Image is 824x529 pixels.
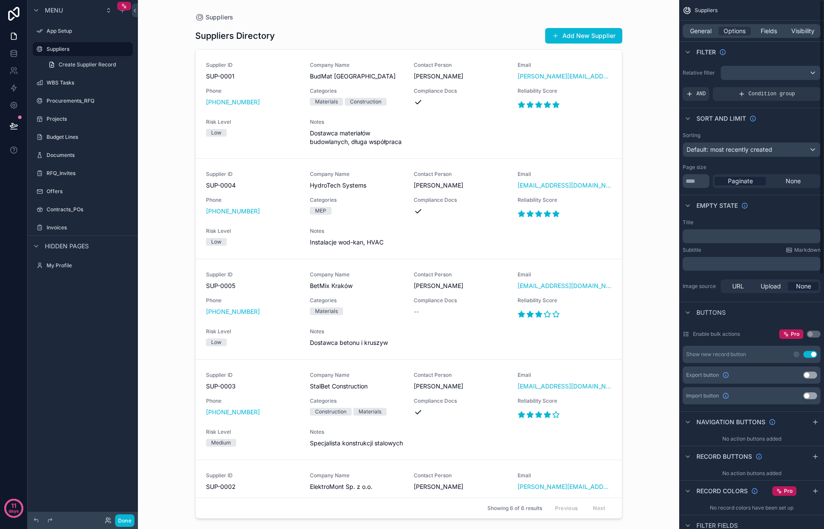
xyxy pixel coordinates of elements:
[749,91,795,97] span: Condition group
[696,308,726,317] span: Buttons
[115,514,134,527] button: Done
[206,307,260,316] a: [PHONE_NUMBER]
[33,221,133,235] a: Invoices
[683,247,701,254] label: Subtitle
[414,271,507,278] span: Contact Person
[206,181,300,190] span: SUP-0004
[518,372,611,379] span: Email
[786,177,801,185] span: None
[487,505,542,512] span: Showing 6 of 6 results
[518,271,611,278] span: Email
[9,505,19,517] p: days
[696,114,746,123] span: Sort And Limit
[786,247,821,254] a: Markdown
[47,97,131,104] label: Procurements_RFQ
[211,439,231,447] div: Medium
[310,372,403,379] span: Company Name
[196,50,622,158] a: Supplier IDSUP-0001Company NameBudMat [GEOGRAPHIC_DATA]Contact Person[PERSON_NAME]Email[PERSON_NA...
[690,27,712,35] span: General
[728,177,753,185] span: Paginate
[33,94,133,108] a: Procurements_RFQ
[310,228,403,235] span: Notes
[315,307,338,315] div: Materials
[310,297,403,304] span: Categories
[206,271,300,278] span: Supplier ID
[679,432,824,446] div: No action buttons added
[211,238,222,246] div: Low
[211,338,222,346] div: Low
[47,152,131,159] label: Documents
[310,271,403,278] span: Company Name
[196,158,622,259] a: Supplier IDSUP-0004Company NameHydroTech SystemsContact Person[PERSON_NAME]Email[EMAIL_ADDRESS][D...
[206,382,300,391] span: SUP-0003
[784,488,793,495] span: Pro
[545,28,622,44] button: Add New Supplier
[206,119,300,125] span: Risk Level
[315,98,338,106] div: Materials
[206,72,300,81] span: SUP-0001
[518,472,611,479] span: Email
[414,472,507,479] span: Contact Person
[414,62,507,69] span: Contact Person
[518,181,611,190] a: [EMAIL_ADDRESS][DOMAIN_NAME]
[33,166,133,180] a: RFQ_Invites
[206,171,300,178] span: Supplier ID
[414,88,507,94] span: Compliance Docs
[359,408,381,416] div: Materials
[47,206,131,213] label: Contracts_POs
[47,170,131,177] label: RFQ_Invites
[761,27,777,35] span: Fields
[683,283,717,290] label: Image source
[33,24,133,38] a: App Setup
[206,472,300,479] span: Supplier ID
[47,116,131,122] label: Projects
[33,185,133,198] a: Offers
[414,72,507,81] span: [PERSON_NAME]
[414,197,507,203] span: Compliance Docs
[518,171,611,178] span: Email
[206,197,300,203] span: Phone
[696,487,748,495] span: Record colors
[414,171,507,178] span: Contact Person
[33,112,133,126] a: Projects
[310,62,403,69] span: Company Name
[43,58,133,72] a: Create Supplier Record
[796,282,811,291] span: None
[33,148,133,162] a: Documents
[310,472,403,479] span: Company Name
[33,42,133,56] a: Suppliers
[206,297,300,304] span: Phone
[47,134,131,141] label: Budget Lines
[310,429,403,435] span: Notes
[310,382,403,391] span: StalBet Construction
[683,257,821,271] div: scrollable content
[696,452,752,461] span: Record buttons
[47,28,131,34] label: App Setup
[196,359,622,460] a: Supplier IDSUP-0003Company NameStalBet ConstructionContact Person[PERSON_NAME]Email[EMAIL_ADDRESS...
[518,62,611,69] span: Email
[695,7,718,14] span: Suppliers
[791,331,799,338] span: Pro
[206,228,300,235] span: Risk Level
[206,482,300,491] span: SUP-0002
[518,398,611,404] span: Reliability Score
[310,328,403,335] span: Notes
[683,219,693,226] label: Title
[310,439,403,448] span: Specjalista konstrukcji stalowych
[33,76,133,90] a: WBS Tasks
[195,13,233,22] a: Suppliers
[761,282,781,291] span: Upload
[518,72,611,81] a: [PERSON_NAME][EMAIL_ADDRESS][DOMAIN_NAME]
[47,262,131,269] label: My Profile
[686,392,719,399] span: Import button
[206,328,300,335] span: Risk Level
[518,197,611,203] span: Reliability Score
[206,282,300,290] span: SUP-0005
[724,27,746,35] span: Options
[47,188,131,195] label: Offers
[211,129,222,137] div: Low
[47,224,131,231] label: Invoices
[683,229,821,243] div: scrollable content
[206,62,300,69] span: Supplier ID
[310,197,403,203] span: Categories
